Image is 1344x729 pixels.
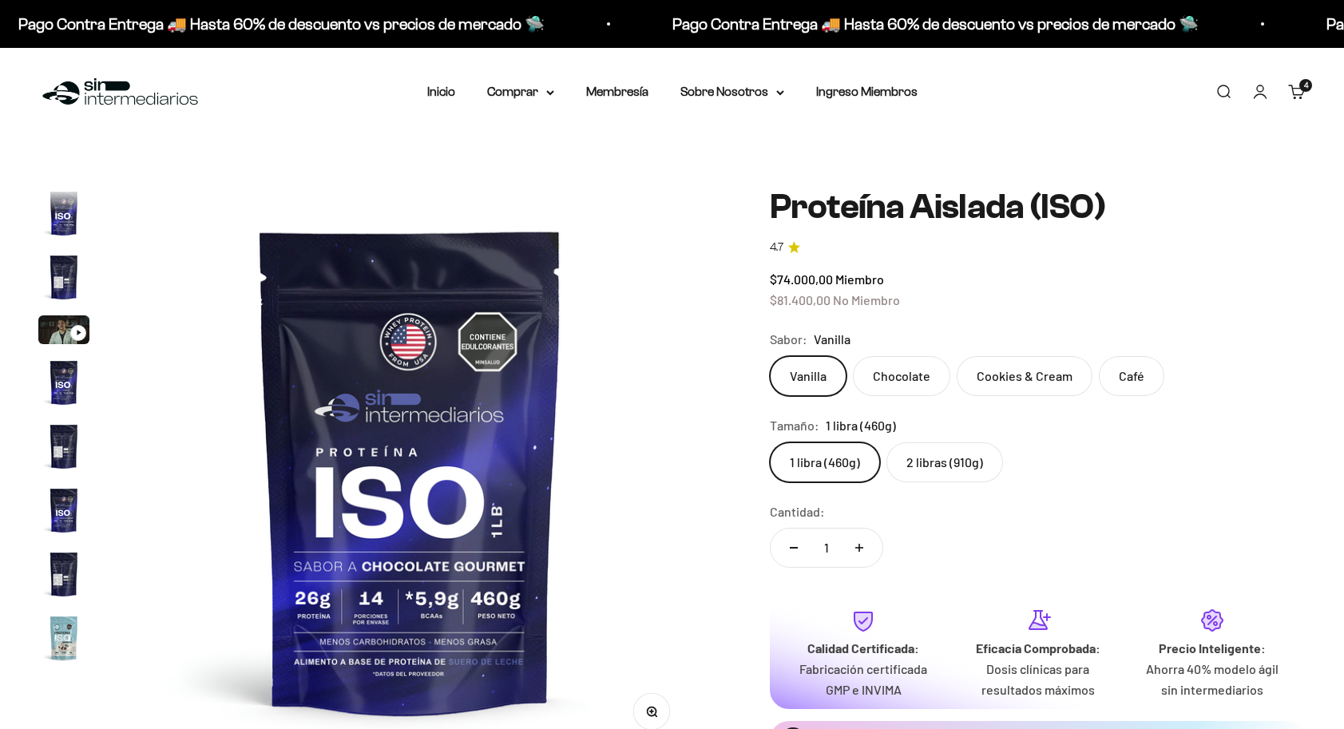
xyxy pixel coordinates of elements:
p: Dosis clínicas para resultados máximos [963,659,1112,699]
p: Pago Contra Entrega 🚚 Hasta 60% de descuento vs precios de mercado 🛸 [672,11,1199,37]
button: Ir al artículo 6 [38,485,89,541]
img: Proteína Aislada (ISO) [38,421,89,472]
span: 4 [1304,81,1308,89]
p: Ahorra 40% modelo ágil sin intermediarios [1138,659,1287,699]
legend: Sabor: [770,329,807,350]
img: Proteína Aislada (ISO) [38,252,89,303]
a: Ingreso Miembros [816,85,918,98]
h1: Proteína Aislada (ISO) [770,188,1306,226]
a: Membresía [586,85,648,98]
button: Aumentar cantidad [836,529,882,567]
span: Vanilla [814,329,850,350]
button: Ir al artículo 1 [38,188,89,244]
button: Ir al artículo 4 [38,357,89,413]
strong: Calidad Certificada: [807,640,919,656]
img: Proteína Aislada (ISO) [38,549,89,600]
button: Ir al artículo 7 [38,549,89,604]
img: Proteína Aislada (ISO) [38,188,89,239]
button: Ir al artículo 3 [38,315,89,349]
img: Proteína Aislada (ISO) [38,357,89,408]
label: Cantidad: [770,501,825,522]
span: $74.000,00 [770,271,833,287]
span: $81.400,00 [770,292,831,307]
a: 4.74.7 de 5.0 estrellas [770,239,1306,256]
summary: Sobre Nosotros [680,81,784,102]
a: Inicio [427,85,455,98]
button: Ir al artículo 5 [38,421,89,477]
strong: Eficacia Comprobada: [976,640,1100,656]
span: 1 libra (460g) [826,415,896,436]
img: Proteína Aislada (ISO) [38,612,89,664]
img: Proteína Aislada (ISO) [38,485,89,536]
legend: Tamaño: [770,415,819,436]
p: Fabricación certificada GMP e INVIMA [789,659,938,699]
p: Pago Contra Entrega 🚚 Hasta 60% de descuento vs precios de mercado 🛸 [18,11,545,37]
strong: Precio Inteligente: [1159,640,1266,656]
span: 4.7 [770,239,783,256]
button: Reducir cantidad [771,529,817,567]
button: Ir al artículo 8 [38,612,89,668]
span: No Miembro [833,292,900,307]
summary: Comprar [487,81,554,102]
button: Ir al artículo 2 [38,252,89,307]
span: Miembro [835,271,884,287]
